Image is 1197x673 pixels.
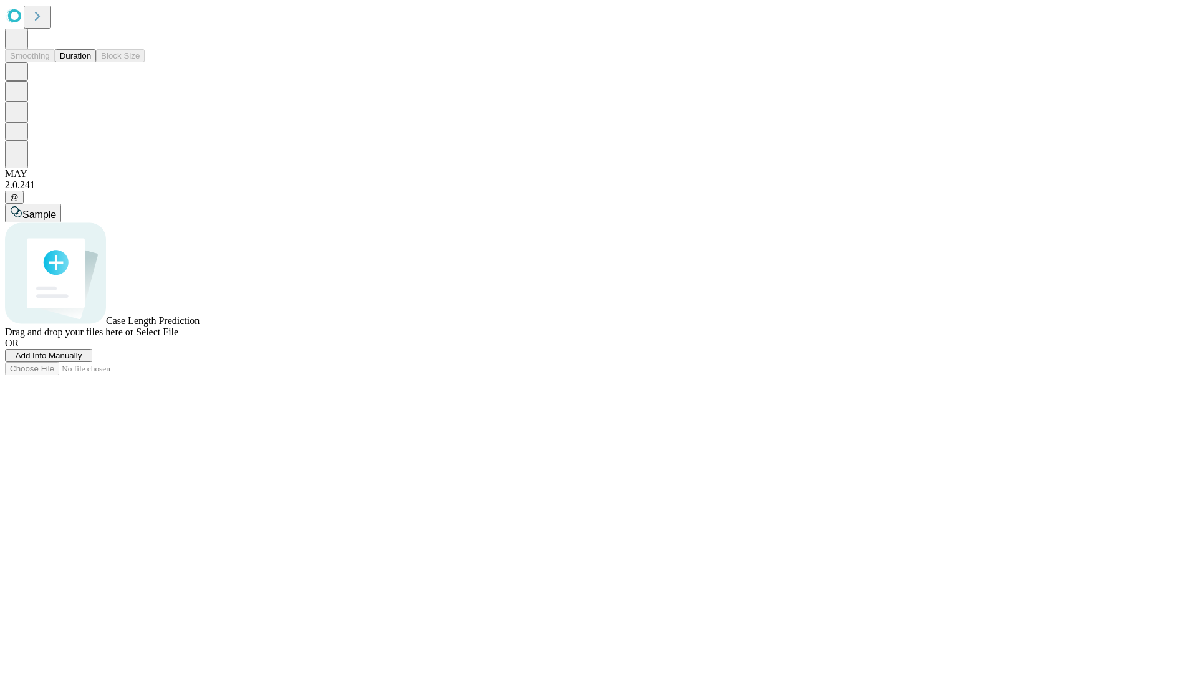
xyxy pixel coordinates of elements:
[5,49,55,62] button: Smoothing
[5,168,1192,179] div: MAY
[136,327,178,337] span: Select File
[5,327,133,337] span: Drag and drop your files here or
[55,49,96,62] button: Duration
[10,193,19,202] span: @
[5,349,92,362] button: Add Info Manually
[96,49,145,62] button: Block Size
[22,209,56,220] span: Sample
[5,204,61,222] button: Sample
[5,191,24,204] button: @
[5,338,19,348] span: OR
[106,315,199,326] span: Case Length Prediction
[5,179,1192,191] div: 2.0.241
[16,351,82,360] span: Add Info Manually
